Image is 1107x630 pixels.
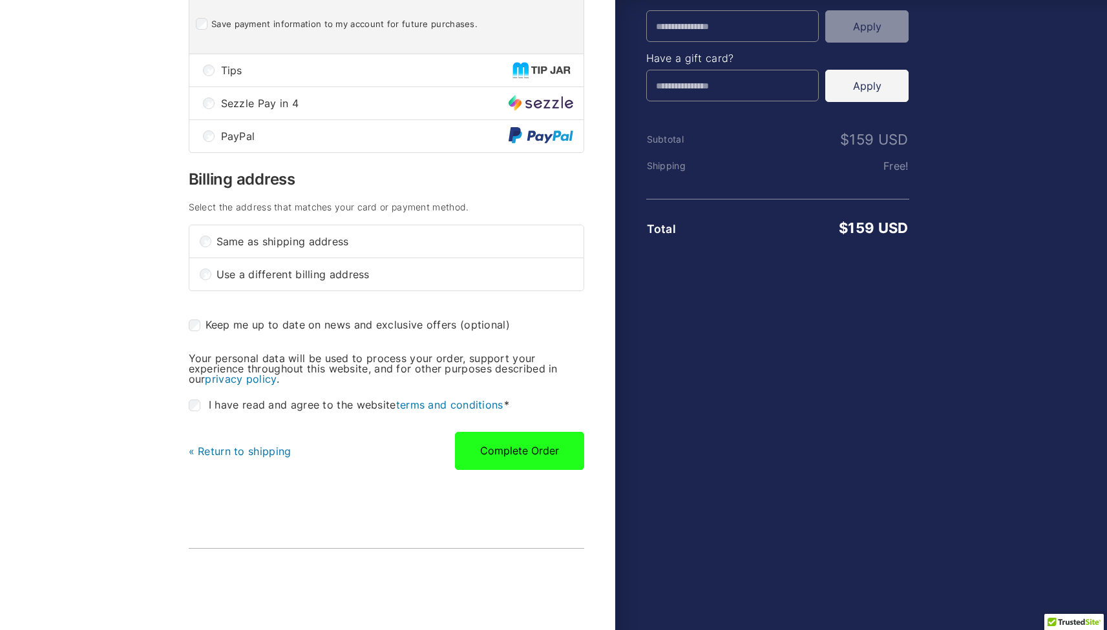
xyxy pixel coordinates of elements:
[205,372,276,385] a: privacy policy
[216,269,573,279] span: Use a different billing address
[825,70,909,102] button: Apply
[646,223,734,236] th: Total
[839,219,848,236] span: $
[509,95,573,111] img: Sezzle Pay in 4
[840,131,849,148] span: $
[189,353,584,384] p: Your personal data will be used to process your order, support your experience throughout this we...
[221,98,509,108] span: Sezzle Pay in 4
[209,398,509,411] span: I have read and agree to the website
[189,172,584,187] h3: Billing address
[839,219,908,236] bdi: 159 USD
[455,432,584,469] button: Complete Order
[733,160,909,172] td: Free!
[825,10,909,43] button: Apply
[221,131,509,141] span: PayPal
[189,400,200,411] input: I have read and agree to the websiteterms and conditions
[840,131,908,148] bdi: 159 USD
[206,318,457,331] span: Keep me up to date on news and exclusive offers
[460,318,510,331] span: (optional)
[646,53,909,63] h4: Have a gift card?
[396,398,503,411] a: terms and conditions
[189,445,291,458] a: « Return to shipping
[211,19,478,30] label: Save payment information to my account for future purchases.
[509,127,573,145] img: PayPal
[216,236,573,247] span: Same as shipping address
[512,62,573,78] img: Tips
[221,65,512,76] span: Tips
[189,203,584,212] h4: Select the address that matches your card or payment method.
[646,161,734,171] th: Shipping
[646,134,734,145] th: Subtotal
[189,320,200,331] input: Keep me up to date on news and exclusive offers (optional)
